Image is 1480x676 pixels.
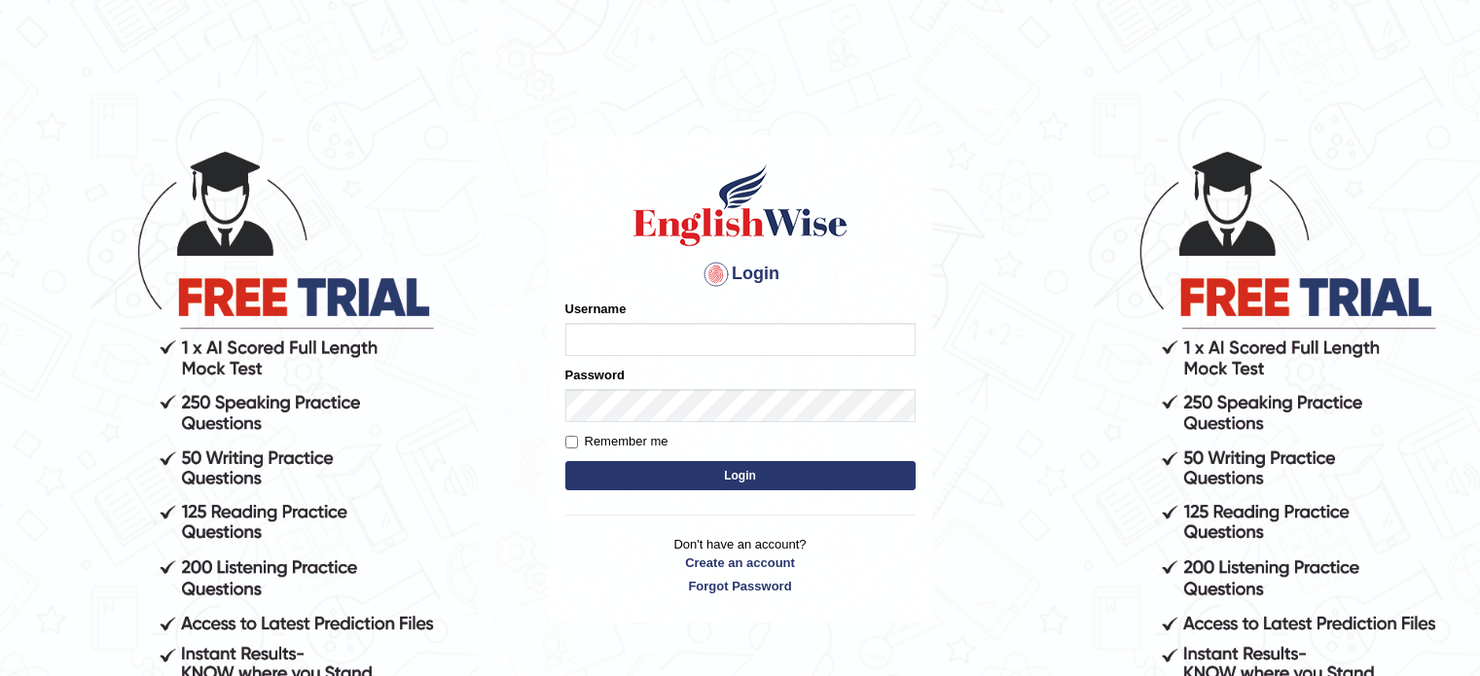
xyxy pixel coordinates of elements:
img: Logo of English Wise sign in for intelligent practice with AI [630,161,851,249]
a: Forgot Password [565,577,916,595]
h4: Login [565,259,916,290]
input: Remember me [565,436,578,448]
button: Login [565,461,916,490]
a: Create an account [565,553,916,572]
p: Don't have an account? [565,535,916,595]
label: Remember me [565,432,668,451]
label: Password [565,366,625,384]
label: Username [565,300,627,318]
